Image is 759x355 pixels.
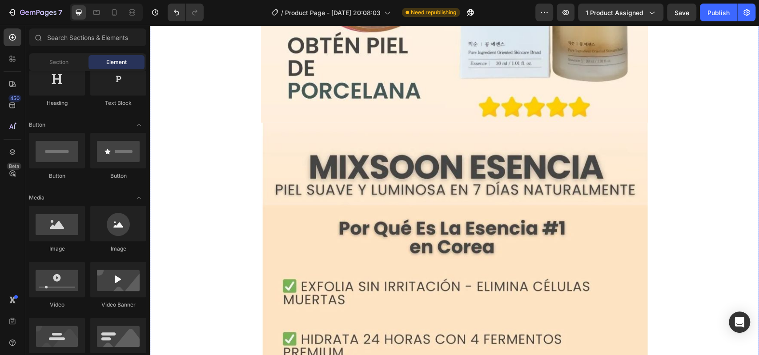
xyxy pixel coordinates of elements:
[667,4,696,21] button: Save
[7,163,21,170] div: Beta
[675,9,689,16] span: Save
[90,245,146,253] div: Image
[90,172,146,180] div: Button
[578,4,663,21] button: 1 product assigned
[58,7,62,18] p: 7
[29,121,45,129] span: Button
[4,4,66,21] button: 7
[707,8,730,17] div: Publish
[150,25,759,355] iframe: Design area
[29,301,85,309] div: Video
[132,118,146,132] span: Toggle open
[29,99,85,107] div: Heading
[285,8,381,17] span: Product Page - [DATE] 20:08:03
[729,311,750,333] div: Open Intercom Messenger
[29,28,146,46] input: Search Sections & Elements
[8,95,21,102] div: 450
[132,191,146,205] span: Toggle open
[90,301,146,309] div: Video Banner
[29,172,85,180] div: Button
[29,245,85,253] div: Image
[168,4,204,21] div: Undo/Redo
[49,58,68,66] span: Section
[90,99,146,107] div: Text Block
[106,58,127,66] span: Element
[281,8,283,17] span: /
[586,8,643,17] span: 1 product assigned
[29,194,44,202] span: Media
[700,4,737,21] button: Publish
[411,8,456,16] span: Need republishing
